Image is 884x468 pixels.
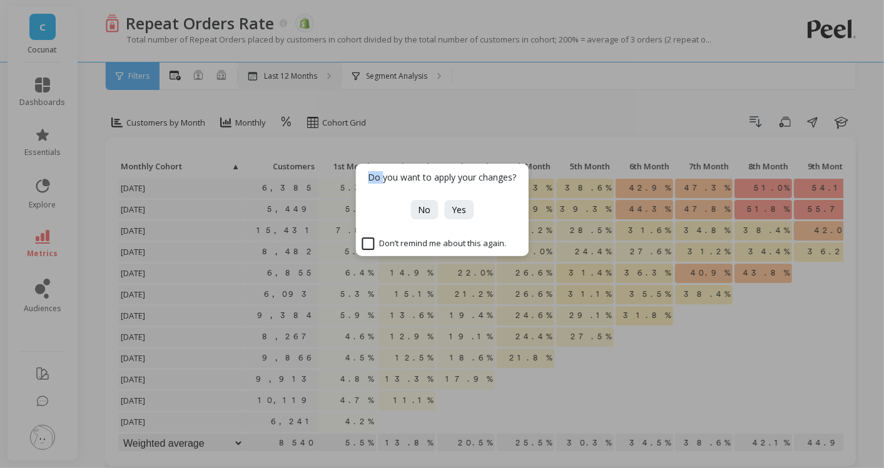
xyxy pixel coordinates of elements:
[444,200,474,219] button: Yes
[410,200,438,219] button: No
[418,204,430,216] span: No
[362,237,506,250] span: Don’t remind me about this again.
[368,171,516,184] p: Do you want to apply your changes?
[452,204,466,216] span: Yes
